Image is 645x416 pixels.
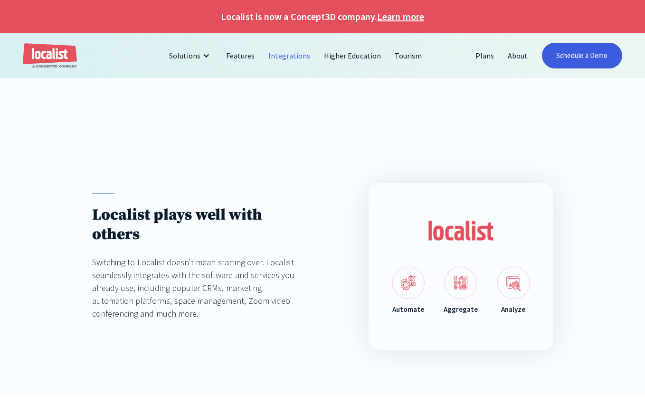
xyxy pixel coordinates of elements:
[169,50,200,61] div: Solutions
[388,44,429,67] a: Tourism
[501,44,535,67] a: About
[92,256,299,320] div: Switching to Localist doesn't mean starting over. Localist seamlessly integrates with the softwar...
[501,304,525,315] div: Analyze
[542,43,622,68] a: Schedule a Demo
[23,43,77,68] a: home
[469,44,501,67] a: Plans
[392,304,424,315] div: Automate
[377,10,424,24] a: Learn more
[162,44,219,67] div: Solutions
[262,44,317,67] a: Integrations
[317,44,388,67] a: Higher Education
[444,304,478,315] div: Aggregate
[219,44,262,67] a: Features
[92,205,299,244] h1: Localist plays well with others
